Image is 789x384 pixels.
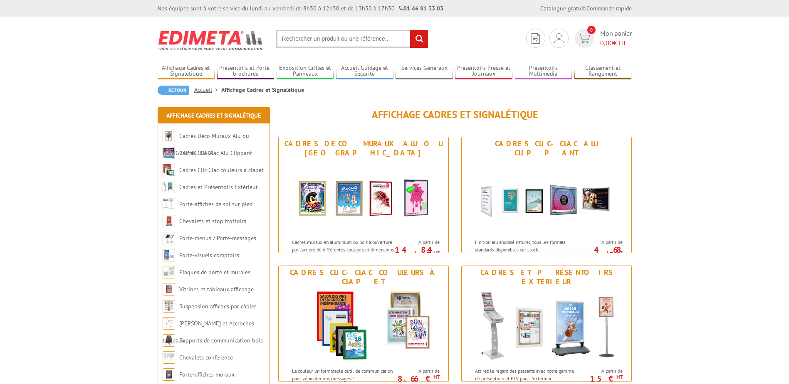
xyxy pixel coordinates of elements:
img: Cadres Clic-Clac couleurs à clapet [163,164,175,176]
img: Porte-menus / Porte-messages [163,232,175,244]
img: Cimaises et Accroches tableaux [163,317,175,330]
a: Catalogue gratuit [540,5,585,12]
img: Suspension affiches par câbles [163,300,175,313]
sup: HT [433,374,440,381]
img: Porte-visuels comptoirs [163,249,175,261]
p: Finition alu anodisé naturel, tous les formats standards disponibles sur stock. [475,239,578,253]
input: rechercher [410,30,428,48]
a: Vitrines et tableaux affichage [179,286,254,293]
img: devis rapide [578,34,590,43]
a: Services Généraux [396,64,453,78]
sup: HT [433,250,440,257]
p: 15 € [576,376,623,381]
a: Chevalets et stop trottoirs [179,217,246,225]
a: Porte-affiches muraux [179,371,235,378]
a: Présentoirs Multimédia [515,64,572,78]
a: Cadres et Présentoirs Extérieur Cadres et Présentoirs Extérieur Attirez le regard des passants av... [461,266,632,382]
img: Chevalets conférence [163,351,175,364]
p: 14.84 € [393,247,440,257]
a: Porte-menus / Porte-messages [179,234,256,242]
input: Rechercher un produit ou une référence... [276,30,428,48]
p: Cadres muraux en aluminium ou bois à ouverture par l'arrière de différentes couleurs et dimension... [292,239,395,267]
a: Cadres Clic-Clac Alu Clippant [179,149,252,157]
img: Plaques de porte et murales [163,266,175,278]
img: Cadres Deco Muraux Alu ou Bois [287,160,440,234]
span: € HT [600,38,632,48]
div: Nos équipes sont à votre service du lundi au vendredi de 8h30 à 12h30 et de 13h30 à 17h30 [158,4,443,12]
a: Cadres Clic-Clac couleurs à clapet Cadres Clic-Clac couleurs à clapet La couleur un formidable ou... [278,266,449,382]
div: Cadres Clic-Clac Alu Clippant [464,139,629,158]
p: 4.68 € [576,247,623,257]
a: Plaques de porte et murales [179,268,250,276]
a: Accueil Guidage et Sécurité [336,64,393,78]
img: Edimeta [158,25,264,56]
a: Porte-affiches de sol sur pied [179,200,252,208]
a: Supports de communication bois [179,337,263,344]
sup: HT [616,374,623,381]
a: Affichage Cadres et Signalétique [166,112,261,119]
p: La couleur un formidable outil de communication pour véhiculer vos messages ! [292,367,395,382]
a: Accueil [194,86,221,94]
img: Porte-affiches muraux [163,368,175,381]
a: Chevalets conférence [179,354,233,361]
img: Cadres Deco Muraux Alu ou Bois [163,130,175,142]
img: Cadres et Présentoirs Extérieur [163,181,175,193]
a: Cadres et Présentoirs Extérieur [179,183,258,191]
span: 0 [587,26,596,34]
span: A partir de [580,368,623,374]
a: Suspension affiches par câbles [179,303,257,310]
strong: 01 46 81 33 03 [399,5,443,12]
div: | [540,4,632,12]
a: Affichage Cadres et Signalétique [158,64,215,78]
a: [PERSON_NAME] et Accroches tableaux [163,320,254,344]
img: Chevalets et stop trottoirs [163,215,175,227]
a: Présentoirs Presse et Journaux [455,64,512,78]
span: A partir de [580,239,623,246]
span: A partir de [397,368,440,374]
a: Cadres Deco Muraux Alu ou [GEOGRAPHIC_DATA] [163,132,249,157]
a: Cadres Clic-Clac Alu Clippant Cadres Clic-Clac Alu Clippant Finition alu anodisé naturel, tous le... [461,137,632,253]
a: Cadres Deco Muraux Alu ou [GEOGRAPHIC_DATA] Cadres Deco Muraux Alu ou Bois Cadres muraux en alumi... [278,137,449,253]
sup: HT [616,250,623,257]
a: Cadres Clic-Clac couleurs à clapet [179,166,264,174]
a: Présentoirs et Porte-brochures [217,64,275,78]
div: Cadres Deco Muraux Alu ou [GEOGRAPHIC_DATA] [281,139,446,158]
h1: Affichage Cadres et Signalétique [278,109,632,120]
span: A partir de [397,239,440,246]
a: Classement et Rangement [574,64,632,78]
img: Vitrines et tableaux affichage [163,283,175,295]
img: Cadres Clic-Clac couleurs à clapet [287,288,440,363]
a: Retour [158,86,189,95]
div: Cadres Clic-Clac couleurs à clapet [281,268,446,286]
a: Commande rapide [586,5,632,12]
img: Porte-affiches de sol sur pied [163,198,175,210]
span: 0,00 [600,39,613,47]
img: devis rapide [532,33,540,44]
a: devis rapide 0 Mon panier 0,00€ HT [573,29,632,48]
a: Exposition Grilles et Panneaux [277,64,334,78]
div: Cadres et Présentoirs Extérieur [464,268,629,286]
p: Attirez le regard des passants avec notre gamme de présentoirs et PLV pour l'extérieur [475,367,578,382]
img: Cadres et Présentoirs Extérieur [470,288,623,363]
span: Mon panier [600,29,632,48]
li: Affichage Cadres et Signalétique [221,86,304,94]
img: devis rapide [554,33,564,43]
a: Porte-visuels comptoirs [179,251,239,259]
img: Cadres Clic-Clac Alu Clippant [470,160,623,234]
p: 8.66 € [393,376,440,381]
